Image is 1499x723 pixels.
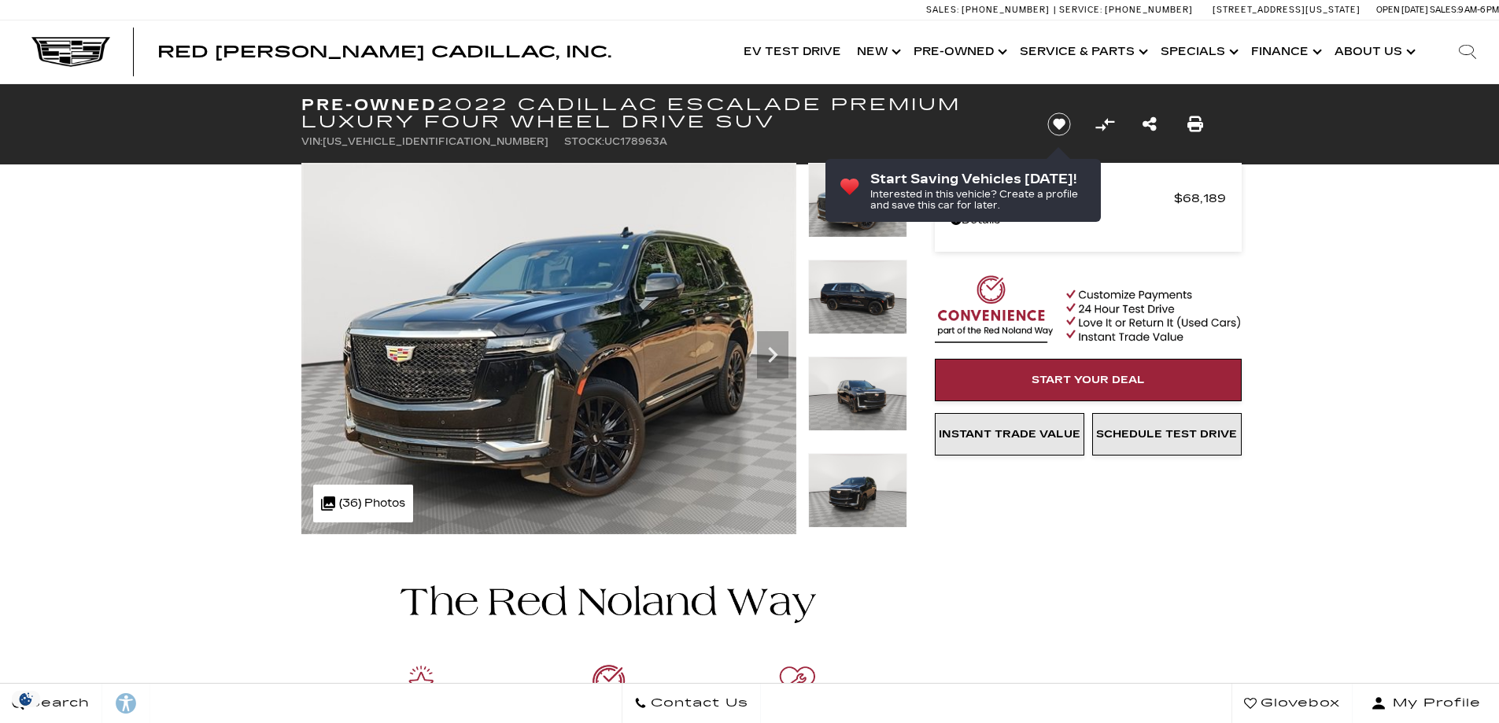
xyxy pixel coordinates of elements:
[1054,6,1197,14] a: Service: [PHONE_NUMBER]
[736,20,849,83] a: EV Test Drive
[1187,113,1203,135] a: Print this Pre-Owned 2022 Cadillac Escalade Premium Luxury Four Wheel Drive SUV
[1458,5,1499,15] span: 9 AM-6 PM
[313,485,413,522] div: (36) Photos
[906,20,1012,83] a: Pre-Owned
[757,331,788,378] div: Next
[1327,20,1420,83] a: About Us
[1153,20,1243,83] a: Specials
[1386,692,1481,714] span: My Profile
[1093,113,1117,136] button: Compare vehicle
[564,136,604,147] span: Stock:
[1353,684,1499,723] button: Open user profile menu
[1430,5,1458,15] span: Sales:
[31,37,110,67] img: Cadillac Dark Logo with Cadillac White Text
[622,684,761,723] a: Contact Us
[8,691,44,707] section: Click to Open Cookie Consent Modal
[301,163,796,534] img: Used 2022 Black Raven Cadillac Premium Luxury image 1
[849,20,906,83] a: New
[1231,684,1353,723] a: Glovebox
[808,356,907,431] img: Used 2022 Black Raven Cadillac Premium Luxury image 3
[1376,5,1428,15] span: Open [DATE]
[926,5,959,15] span: Sales:
[951,187,1226,209] a: Red Noland Price $68,189
[1012,20,1153,83] a: Service & Parts
[935,413,1084,456] a: Instant Trade Value
[1174,187,1226,209] span: $68,189
[808,163,907,238] img: Used 2022 Black Raven Cadillac Premium Luxury image 1
[1257,692,1340,714] span: Glovebox
[939,428,1080,441] span: Instant Trade Value
[1032,374,1145,386] span: Start Your Deal
[808,260,907,334] img: Used 2022 Black Raven Cadillac Premium Luxury image 2
[301,136,323,147] span: VIN:
[1042,112,1076,137] button: Save vehicle
[157,44,611,60] a: Red [PERSON_NAME] Cadillac, Inc.
[951,209,1226,231] a: Details
[935,359,1242,401] a: Start Your Deal
[157,42,611,61] span: Red [PERSON_NAME] Cadillac, Inc.
[808,453,907,528] img: Used 2022 Black Raven Cadillac Premium Luxury image 4
[24,692,90,714] span: Search
[604,136,667,147] span: UC178963A
[301,95,438,114] strong: Pre-Owned
[1243,20,1327,83] a: Finance
[301,96,1021,131] h1: 2022 Cadillac Escalade Premium Luxury Four Wheel Drive SUV
[1096,428,1237,441] span: Schedule Test Drive
[1059,5,1102,15] span: Service:
[951,187,1174,209] span: Red Noland Price
[962,5,1050,15] span: [PHONE_NUMBER]
[323,136,548,147] span: [US_VEHICLE_IDENTIFICATION_NUMBER]
[1092,413,1242,456] a: Schedule Test Drive
[1143,113,1157,135] a: Share this Pre-Owned 2022 Cadillac Escalade Premium Luxury Four Wheel Drive SUV
[1105,5,1193,15] span: [PHONE_NUMBER]
[647,692,748,714] span: Contact Us
[8,691,44,707] img: Opt-Out Icon
[1213,5,1361,15] a: [STREET_ADDRESS][US_STATE]
[926,6,1054,14] a: Sales: [PHONE_NUMBER]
